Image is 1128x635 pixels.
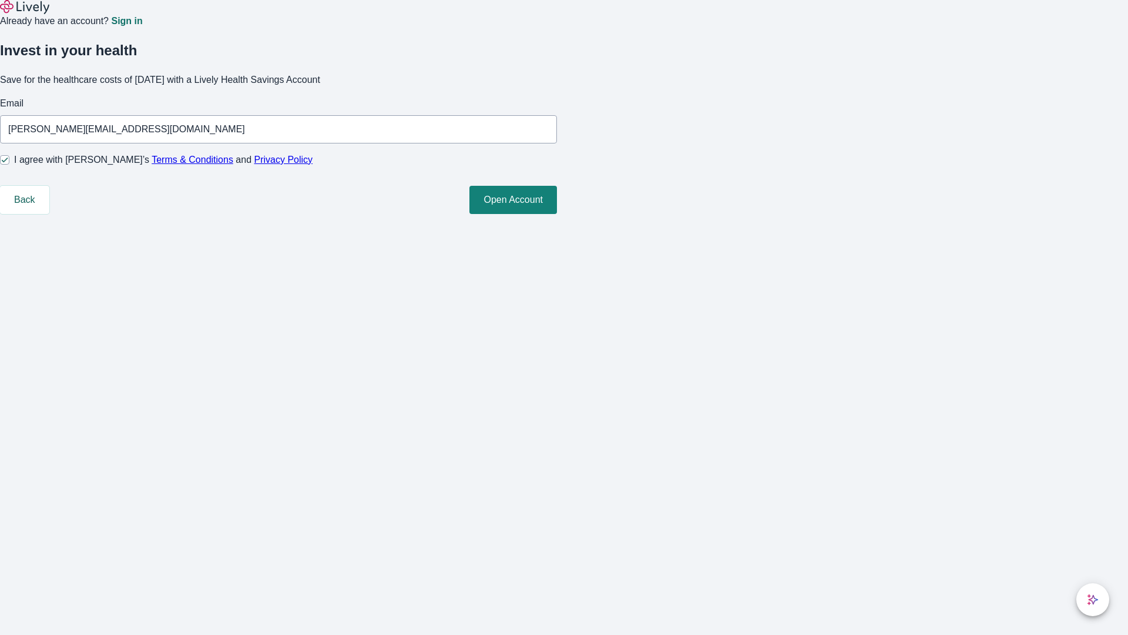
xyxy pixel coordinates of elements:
a: Terms & Conditions [152,155,233,165]
button: chat [1076,583,1109,616]
a: Privacy Policy [254,155,313,165]
svg: Lively AI Assistant [1087,594,1099,606]
button: Open Account [469,186,557,214]
a: Sign in [111,16,142,26]
span: I agree with [PERSON_NAME]’s and [14,153,313,167]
